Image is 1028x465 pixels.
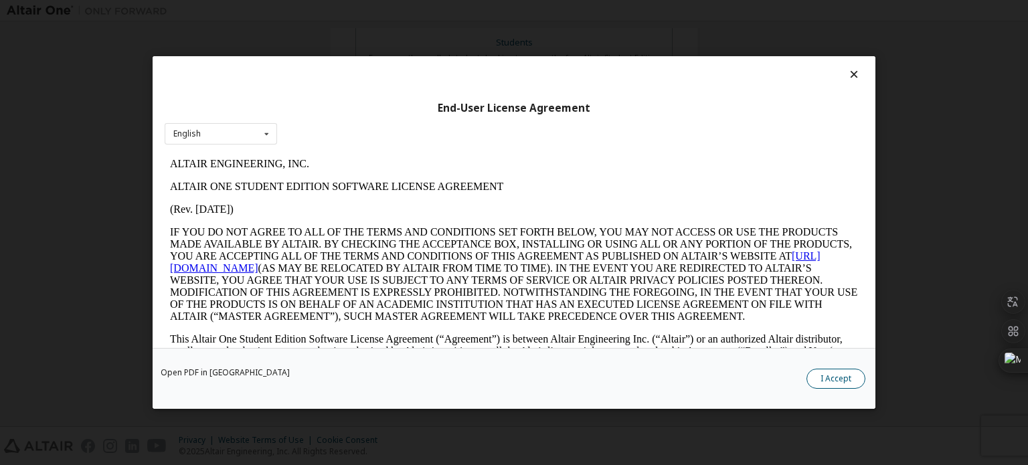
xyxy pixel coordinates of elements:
[165,102,863,115] div: End-User License Agreement
[806,369,865,389] button: I Accept
[5,28,693,40] p: ALTAIR ONE STUDENT EDITION SOFTWARE LICENSE AGREEMENT
[5,5,693,17] p: ALTAIR ENGINEERING, INC.
[5,181,693,229] p: This Altair One Student Edition Software License Agreement (“Agreement”) is between Altair Engine...
[161,369,290,377] a: Open PDF in [GEOGRAPHIC_DATA]
[5,51,693,63] p: (Rev. [DATE])
[5,74,693,170] p: IF YOU DO NOT AGREE TO ALL OF THE TERMS AND CONDITIONS SET FORTH BELOW, YOU MAY NOT ACCESS OR USE...
[5,98,656,121] a: [URL][DOMAIN_NAME]
[173,130,201,138] div: English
